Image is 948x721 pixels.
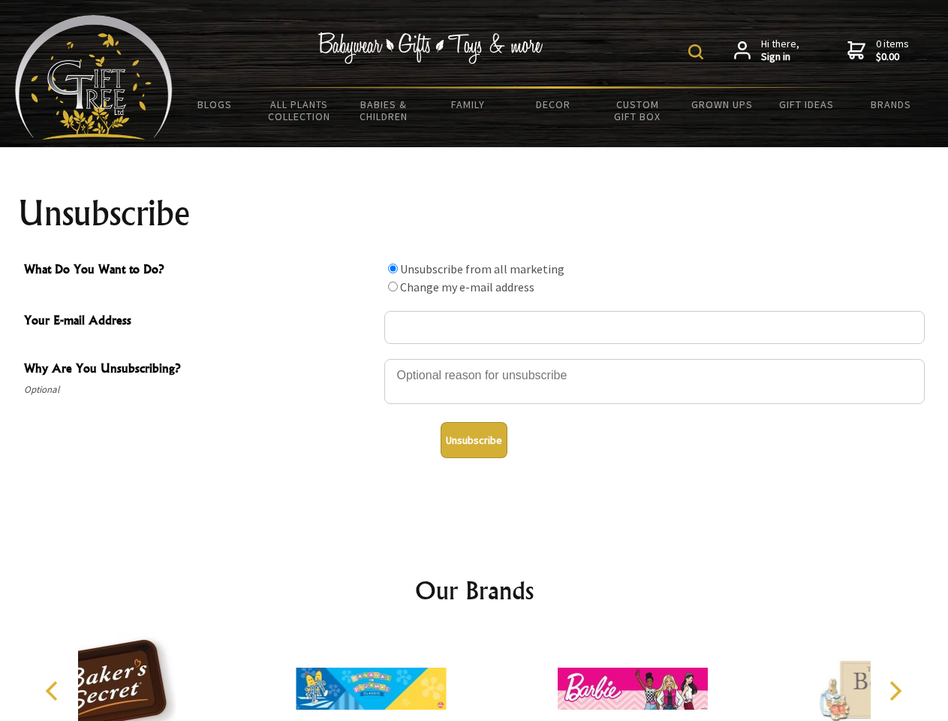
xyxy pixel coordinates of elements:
[441,422,507,458] button: Unsubscribe
[384,311,925,344] input: Your E-mail Address
[849,89,934,120] a: Brands
[400,279,534,294] label: Change my e-mail address
[24,359,377,381] span: Why Are You Unsubscribing?
[679,89,764,120] a: Grown Ups
[761,50,799,64] strong: Sign in
[876,50,909,64] strong: $0.00
[15,15,173,140] img: Babyware - Gifts - Toys and more...
[24,381,377,399] span: Optional
[595,89,680,132] a: Custom Gift Box
[878,674,911,707] button: Next
[318,32,543,64] img: Babywear - Gifts - Toys & more
[257,89,342,132] a: All Plants Collection
[384,359,925,404] textarea: Why Are You Unsubscribing?
[400,261,564,276] label: Unsubscribe from all marketing
[30,572,919,608] h2: Our Brands
[688,44,703,59] img: product search
[18,195,931,231] h1: Unsubscribe
[734,38,799,64] a: Hi there,Sign in
[761,38,799,64] span: Hi there,
[876,37,909,64] span: 0 items
[847,38,909,64] a: 0 items$0.00
[24,311,377,333] span: Your E-mail Address
[388,264,398,273] input: What Do You Want to Do?
[426,89,511,120] a: Family
[764,89,849,120] a: Gift Ideas
[342,89,426,132] a: Babies & Children
[24,260,377,282] span: What Do You Want to Do?
[38,674,71,707] button: Previous
[510,89,595,120] a: Decor
[173,89,257,120] a: BLOGS
[388,282,398,291] input: What Do You Want to Do?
